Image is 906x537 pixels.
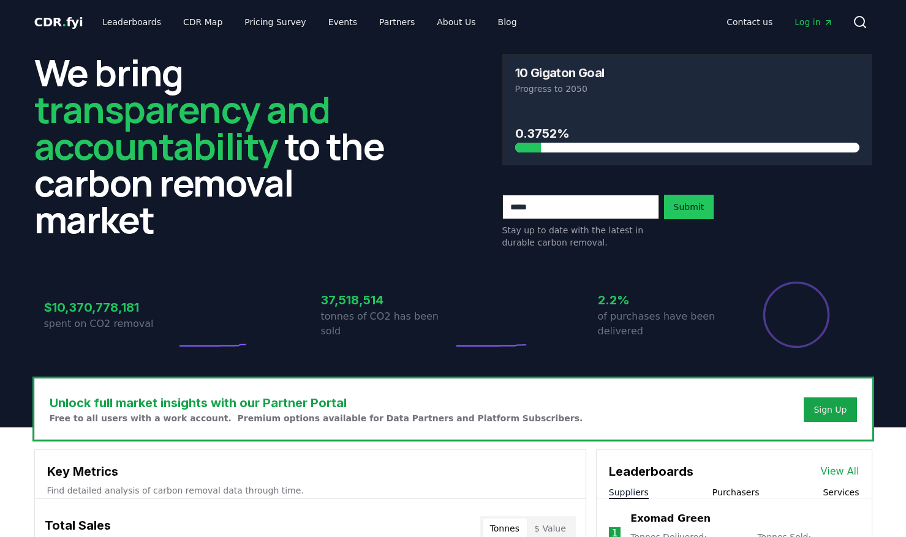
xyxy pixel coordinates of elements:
span: Log in [795,16,832,28]
a: Partners [369,11,425,33]
h3: 10 Gigaton Goal [515,67,605,79]
button: Suppliers [609,486,649,498]
h3: Unlock full market insights with our Partner Portal [50,394,583,412]
button: Sign Up [804,397,856,422]
a: Contact us [717,11,782,33]
button: Services [823,486,859,498]
h3: 2.2% [598,291,730,309]
p: Find detailed analysis of carbon removal data through time. [47,484,573,497]
a: CDR.fyi [34,13,83,31]
a: Pricing Survey [235,11,315,33]
p: Stay up to date with the latest in durable carbon removal. [502,224,659,249]
a: CDR Map [173,11,232,33]
h3: Key Metrics [47,462,573,481]
p: spent on CO2 removal [44,317,176,331]
p: of purchases have been delivered [598,309,730,339]
button: Submit [664,195,714,219]
h3: Leaderboards [609,462,693,481]
p: tonnes of CO2 has been sold [321,309,453,339]
a: Log in [785,11,842,33]
nav: Main [717,11,842,33]
h3: 37,518,514 [321,291,453,309]
a: Blog [488,11,527,33]
a: Exomad Green [630,511,711,526]
div: Percentage of sales delivered [762,280,831,349]
nav: Main [92,11,526,33]
h3: $10,370,778,181 [44,298,176,317]
a: Events [319,11,367,33]
button: Purchasers [712,486,760,498]
a: View All [821,464,859,479]
p: Progress to 2050 [515,83,859,95]
h3: 0.3752% [515,124,859,143]
a: Sign Up [814,404,847,416]
a: About Us [427,11,485,33]
a: Leaderboards [92,11,171,33]
span: transparency and accountability [34,84,330,171]
h2: We bring to the carbon removal market [34,54,404,238]
p: Free to all users with a work account. Premium options available for Data Partners and Platform S... [50,412,583,424]
span: CDR fyi [34,15,83,29]
span: . [62,15,66,29]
